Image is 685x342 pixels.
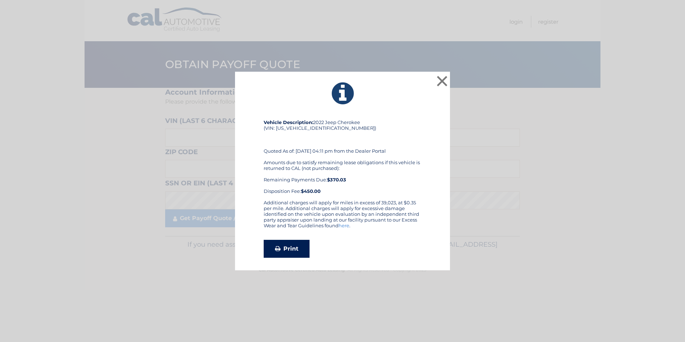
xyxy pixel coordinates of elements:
div: 2022 Jeep Cherokee (VIN: [US_VEHICLE_IDENTIFICATION_NUMBER]) Quoted As of: [DATE] 04:11 pm from t... [264,119,421,200]
a: Print [264,240,310,258]
button: × [435,74,449,88]
div: Amounts due to satisfy remaining lease obligations if this vehicle is returned to CAL (not purcha... [264,160,421,194]
a: here [339,223,349,228]
div: Additional charges will apply for miles in excess of 39,023, at $0.35 per mile. Additional charge... [264,200,421,234]
strong: $450.00 [301,188,321,194]
b: $370.03 [327,177,346,182]
strong: Vehicle Description: [264,119,313,125]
